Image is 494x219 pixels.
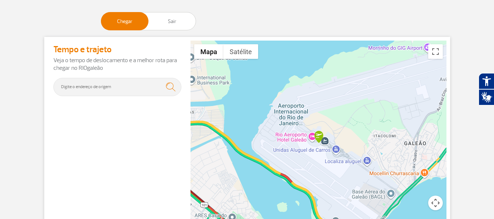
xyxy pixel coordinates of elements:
[479,73,494,89] button: Abrir recursos assistivos.
[428,196,443,210] button: Controles da câmera no mapa
[479,73,494,105] div: Plugin de acessibilidade da Hand Talk.
[53,78,181,96] input: Digite o endereço de origem
[223,44,258,59] button: Mostrar imagens de satélite
[53,44,181,55] h4: Tempo e trajeto
[148,12,196,30] span: Sair
[53,57,181,72] p: Veja o tempo de deslocamento e a melhor rota para chegar no RIOgaleão
[428,44,443,59] button: Ativar a visualização em tela cheia
[101,12,148,30] span: Chegar
[479,89,494,105] button: Abrir tradutor de língua de sinais.
[194,44,223,59] button: Mostrar mapa de ruas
